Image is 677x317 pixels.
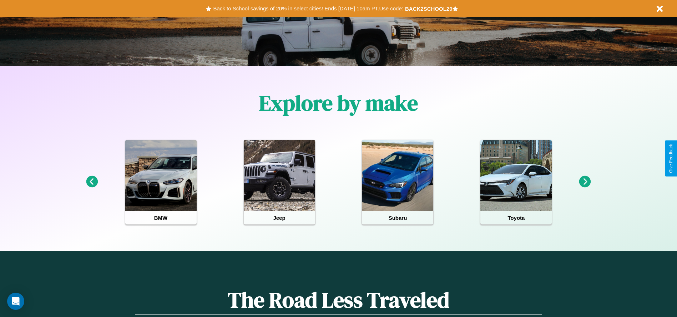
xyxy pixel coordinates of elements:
[480,211,552,224] h4: Toyota
[668,144,673,173] div: Give Feedback
[125,211,197,224] h4: BMW
[362,211,433,224] h4: Subaru
[405,6,453,12] b: BACK2SCHOOL20
[135,285,541,315] h1: The Road Less Traveled
[244,211,315,224] h4: Jeep
[7,293,24,310] div: Open Intercom Messenger
[259,88,418,118] h1: Explore by make
[211,4,405,14] button: Back to School savings of 20% in select cities! Ends [DATE] 10am PT.Use code:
